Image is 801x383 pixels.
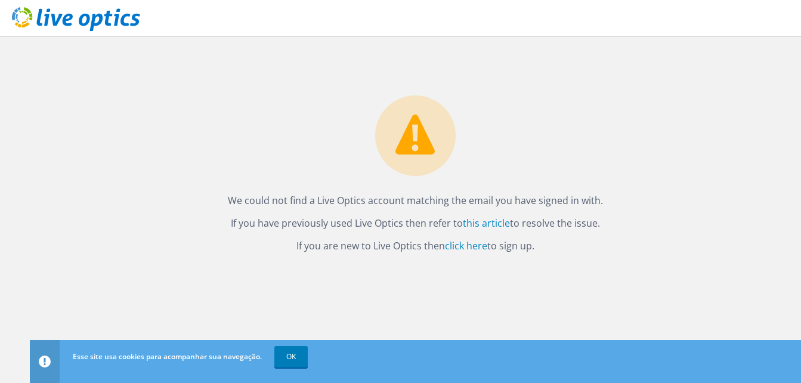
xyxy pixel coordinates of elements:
span: Esse site usa cookies para acompanhar sua navegação. [73,351,262,362]
a: this article [463,217,510,230]
a: click here [445,239,487,252]
p: If you have previously used Live Optics then refer to to resolve the issue. [42,215,789,231]
p: If you are new to Live Optics then to sign up. [42,237,789,254]
p: We could not find a Live Optics account matching the email you have signed in with. [42,192,789,209]
a: OK [274,346,308,367]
